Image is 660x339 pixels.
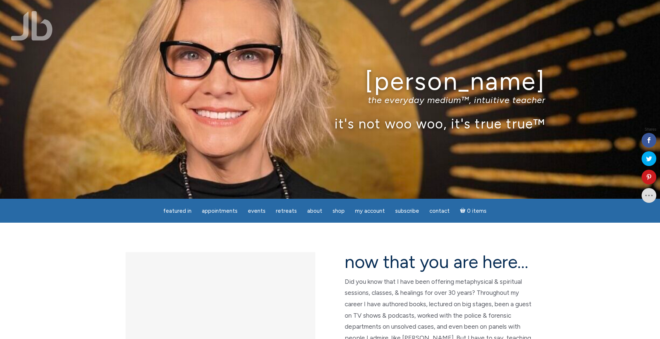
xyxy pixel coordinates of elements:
span: Contact [429,208,450,214]
span: My Account [355,208,385,214]
a: Cart0 items [456,203,491,218]
p: it's not woo woo, it's true true™ [115,116,545,131]
span: Shop [333,208,345,214]
span: Shares [645,128,656,131]
h1: [PERSON_NAME] [115,67,545,95]
span: 0 items [467,208,487,214]
span: Subscribe [395,208,419,214]
a: Retreats [271,204,301,218]
a: About [303,204,327,218]
span: Appointments [202,208,238,214]
a: Events [243,204,270,218]
a: Subscribe [391,204,424,218]
a: My Account [351,204,389,218]
span: featured in [163,208,192,214]
h2: now that you are here… [345,252,534,272]
span: Retreats [276,208,297,214]
span: About [307,208,322,214]
span: Events [248,208,266,214]
p: the everyday medium™, intuitive teacher [115,95,545,105]
i: Cart [460,208,467,214]
img: Jamie Butler. The Everyday Medium [11,11,53,40]
a: Appointments [197,204,242,218]
a: Shop [328,204,349,218]
a: featured in [159,204,196,218]
a: Contact [425,204,454,218]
